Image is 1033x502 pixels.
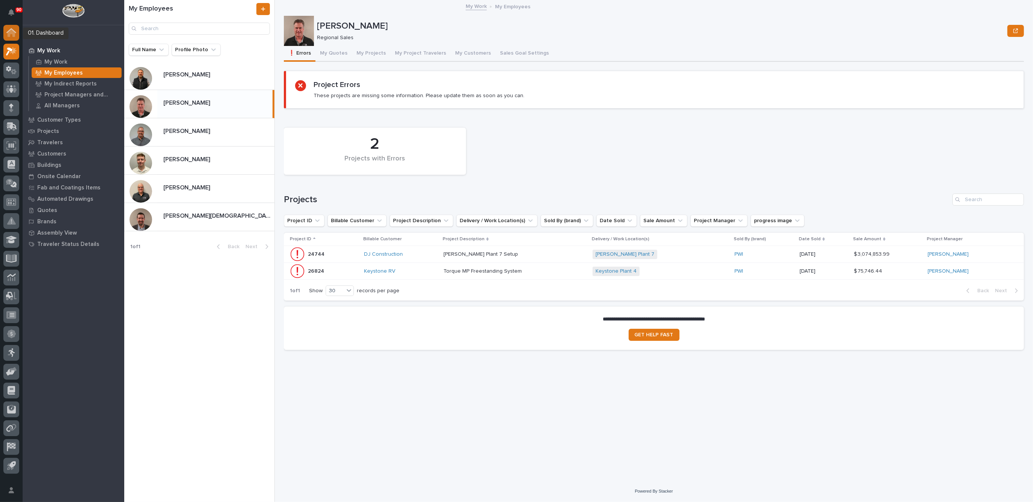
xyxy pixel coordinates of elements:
button: Sales Goal Settings [495,46,553,62]
p: 1 of 1 [284,282,306,300]
a: Travelers [23,137,124,148]
p: Date Sold [799,235,821,243]
button: My Project Travelers [390,46,451,62]
p: My Work [37,47,60,54]
p: Customer Types [37,117,81,124]
p: Customers [37,151,66,157]
span: GET HELP FAST [635,332,673,337]
p: Assembly View [37,230,77,237]
a: My Work [23,45,124,56]
p: [PERSON_NAME] [163,154,212,163]
p: Project Manager [927,235,963,243]
a: Project Managers and Engineers [29,89,124,100]
a: Quotes [23,204,124,216]
p: Project Description [443,235,485,243]
button: My Projects [352,46,390,62]
p: $ 75,746.44 [854,267,884,275]
a: [PERSON_NAME] [928,268,969,275]
button: Billable Customer [328,215,387,227]
button: Project Manager [690,215,748,227]
a: Powered By Stacker [635,489,673,493]
p: Regional Sales [317,35,1001,41]
a: Keystone Plant 4 [596,268,637,275]
a: My Work [29,56,124,67]
p: [PERSON_NAME][DEMOGRAPHIC_DATA] [163,211,273,220]
span: Next [995,287,1012,294]
button: Delivery / Work Location(s) [456,215,538,227]
input: Search [952,194,1024,206]
a: [PERSON_NAME][PERSON_NAME] [124,118,274,146]
span: Next [245,243,262,250]
p: These projects are missing some information. Please update them as soon as you can. [314,92,524,99]
p: [PERSON_NAME] [163,70,212,78]
p: Brands [37,218,56,225]
p: Travelers [37,139,63,146]
p: My Indirect Reports [44,81,97,87]
div: 2 [297,135,453,154]
p: [PERSON_NAME] [163,183,212,191]
button: progress image [751,215,804,227]
a: [PERSON_NAME] Plant 7 [596,251,654,258]
button: Project ID [284,215,325,227]
p: Buildings [37,162,61,169]
a: Fab and Coatings Items [23,182,124,193]
h1: My Employees [129,5,255,13]
a: [PERSON_NAME][PERSON_NAME] [124,175,274,203]
p: Delivery / Work Location(s) [592,235,649,243]
a: Projects [23,125,124,137]
p: 1 of 1 [124,238,146,256]
p: My Work [44,59,67,66]
a: Brands [23,216,124,227]
p: Sold By (brand) [734,235,766,243]
a: Buildings [23,159,124,171]
span: Back [973,287,989,294]
a: Automated Drawings [23,193,124,204]
p: [DATE] [800,268,848,275]
p: Projects [37,128,59,135]
button: Full Name [129,44,169,56]
span: Back [223,243,239,250]
p: Fab and Coatings Items [37,185,101,191]
p: [PERSON_NAME] [163,126,212,135]
p: $ 3,074,853.99 [854,250,891,258]
a: DJ Construction [364,251,403,258]
button: Next [992,287,1024,294]
a: My Work [466,2,487,10]
button: Back [960,287,992,294]
a: My Employees [29,67,124,78]
a: [PERSON_NAME] [928,251,969,258]
a: My Indirect Reports [29,78,124,89]
div: Projects with Errors [297,155,453,171]
div: Notifications90 [9,9,19,21]
button: Sale Amount [640,215,687,227]
a: Assembly View [23,227,124,238]
p: Sale Amount [853,235,881,243]
a: Keystone RV [364,268,395,275]
a: Traveler Status Details [23,238,124,250]
p: Project Managers and Engineers [44,92,119,98]
h1: Projects [284,194,949,205]
p: Show [309,288,323,294]
p: [PERSON_NAME] [163,98,212,107]
a: PWI [734,251,743,258]
button: Project Description [390,215,453,227]
p: All Managers [44,102,80,109]
a: Customer Types [23,114,124,125]
h2: Project Errors [314,80,360,89]
p: [PERSON_NAME] Plant 7 Setup [443,250,520,258]
p: Automated Drawings [37,196,93,203]
p: My Employees [495,2,530,10]
a: [PERSON_NAME][PERSON_NAME] [124,62,274,90]
p: Project ID [290,235,311,243]
a: PWI [734,268,743,275]
button: Next [242,243,274,250]
button: Profile Photo [172,44,221,56]
p: [DATE] [800,251,848,258]
a: [PERSON_NAME][PERSON_NAME] [124,90,274,118]
p: records per page [357,288,399,294]
p: Quotes [37,207,57,214]
img: Workspace Logo [62,4,84,18]
input: Search [129,23,270,35]
div: 30 [326,287,344,295]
